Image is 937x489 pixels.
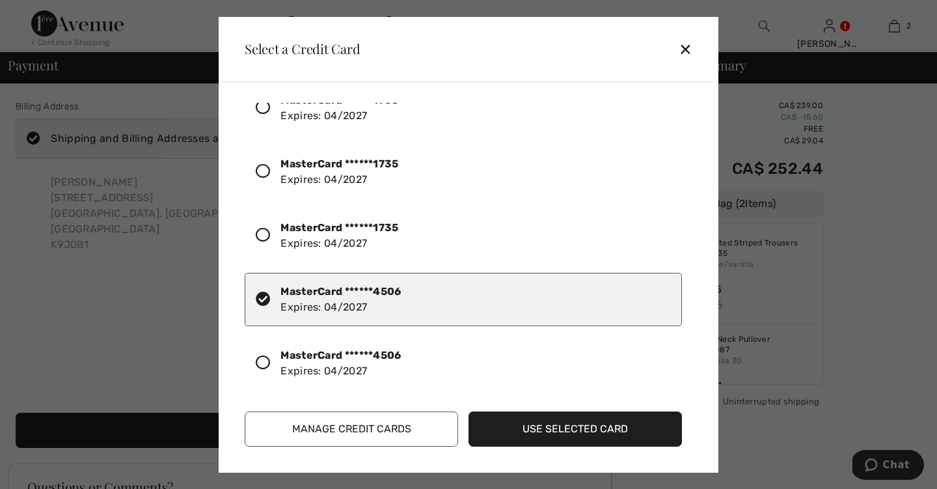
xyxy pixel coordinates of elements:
div: Expires: 04/2027 [280,348,401,379]
button: Manage Credit Cards [245,412,458,447]
div: Expires: 04/2027 [280,92,398,124]
div: Expires: 04/2027 [280,284,401,315]
div: ✕ [679,35,703,63]
div: Expires: 04/2027 [280,220,398,251]
span: Chat [31,9,57,21]
div: Select a Credit Card [234,42,360,55]
button: Use Selected Card [468,412,682,447]
div: Expires: 04/2027 [280,156,398,188]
